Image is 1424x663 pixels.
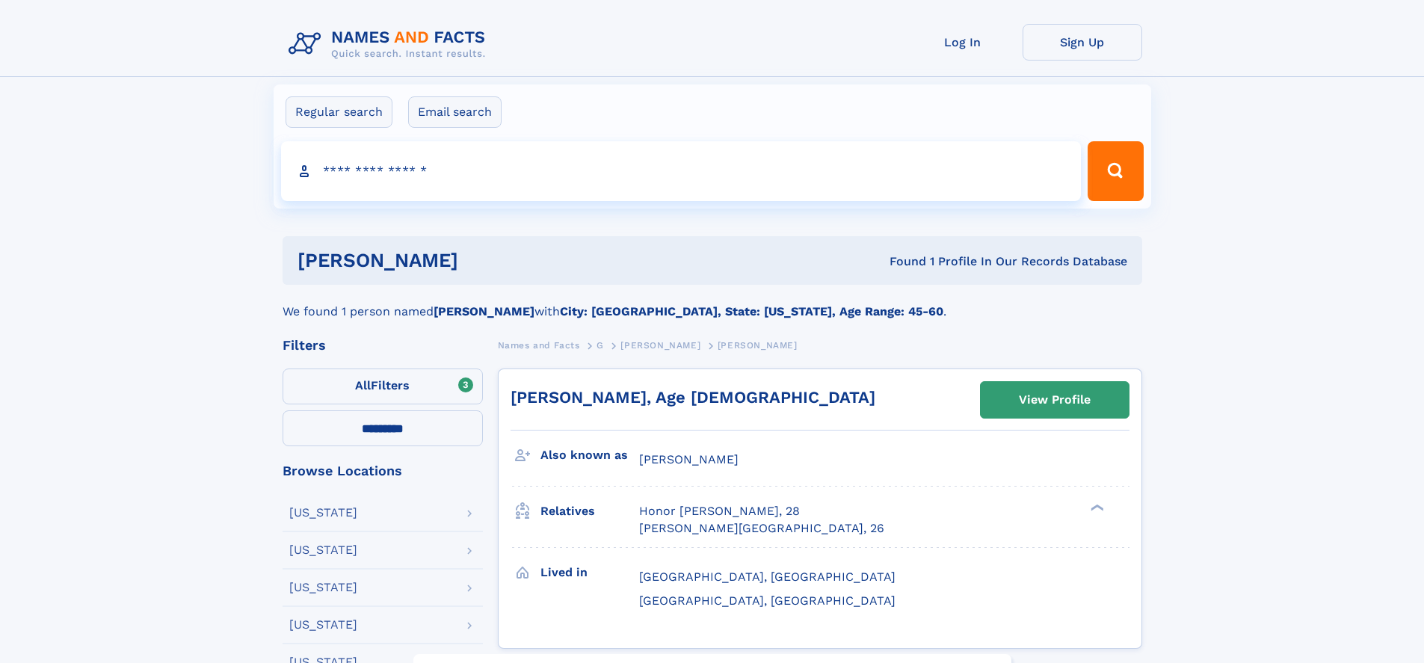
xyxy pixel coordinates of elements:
[283,368,483,404] label: Filters
[498,336,580,354] a: Names and Facts
[1019,383,1091,417] div: View Profile
[540,499,639,524] h3: Relatives
[286,96,392,128] label: Regular search
[355,378,371,392] span: All
[620,336,700,354] a: [PERSON_NAME]
[639,503,800,519] a: Honor [PERSON_NAME], 28
[1088,141,1143,201] button: Search Button
[674,253,1127,270] div: Found 1 Profile In Our Records Database
[560,304,943,318] b: City: [GEOGRAPHIC_DATA], State: [US_STATE], Age Range: 45-60
[718,340,798,351] span: [PERSON_NAME]
[639,593,896,608] span: [GEOGRAPHIC_DATA], [GEOGRAPHIC_DATA]
[289,544,357,556] div: [US_STATE]
[639,570,896,584] span: [GEOGRAPHIC_DATA], [GEOGRAPHIC_DATA]
[283,464,483,478] div: Browse Locations
[903,24,1023,61] a: Log In
[981,382,1129,418] a: View Profile
[289,507,357,519] div: [US_STATE]
[283,285,1142,321] div: We found 1 person named with .
[289,582,357,593] div: [US_STATE]
[511,388,875,407] a: [PERSON_NAME], Age [DEMOGRAPHIC_DATA]
[298,251,674,270] h1: [PERSON_NAME]
[281,141,1082,201] input: search input
[408,96,502,128] label: Email search
[540,442,639,468] h3: Also known as
[639,520,884,537] a: [PERSON_NAME][GEOGRAPHIC_DATA], 26
[620,340,700,351] span: [PERSON_NAME]
[283,24,498,64] img: Logo Names and Facts
[1023,24,1142,61] a: Sign Up
[289,619,357,631] div: [US_STATE]
[639,452,739,466] span: [PERSON_NAME]
[1087,503,1105,513] div: ❯
[540,560,639,585] h3: Lived in
[283,339,483,352] div: Filters
[597,340,604,351] span: G
[597,336,604,354] a: G
[434,304,534,318] b: [PERSON_NAME]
